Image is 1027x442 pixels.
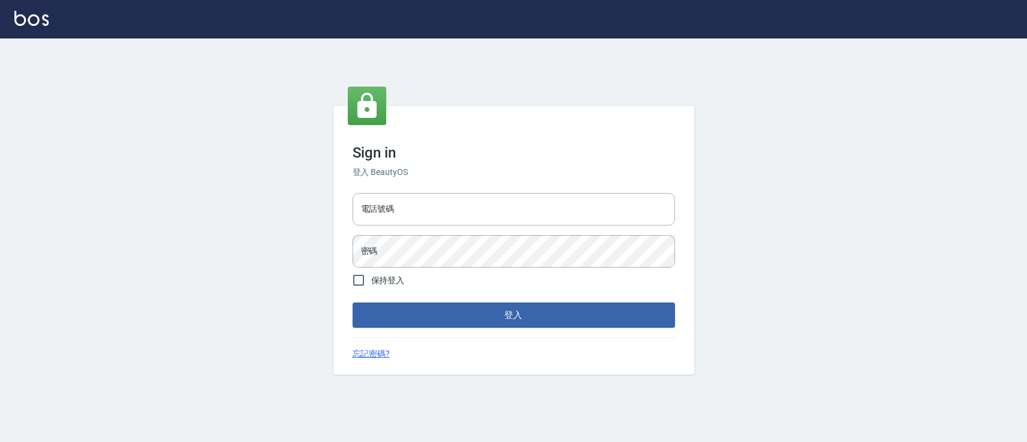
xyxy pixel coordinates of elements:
img: Logo [14,11,49,26]
span: 保持登入 [371,274,405,287]
a: 忘記密碼? [353,348,390,360]
h3: Sign in [353,144,675,161]
h6: 登入 BeautyOS [353,166,675,179]
button: 登入 [353,302,675,328]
